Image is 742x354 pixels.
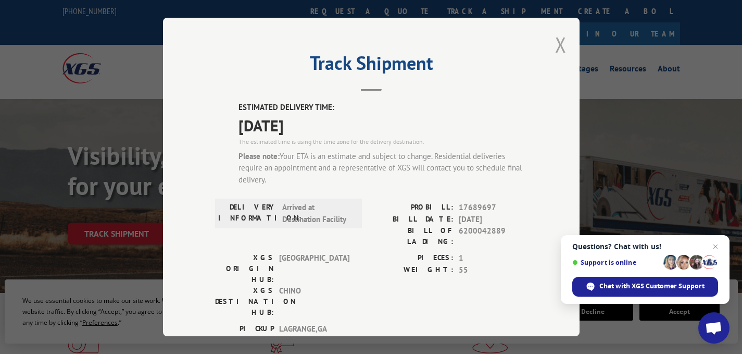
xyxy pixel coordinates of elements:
div: Your ETA is an estimate and subject to change. Residential deliveries require an appointment and ... [238,151,527,186]
span: [GEOGRAPHIC_DATA] [279,252,349,285]
span: 55 [459,264,527,276]
span: LAGRANGE , GA [279,323,349,345]
span: Chat with XGS Customer Support [599,282,705,291]
span: [DATE] [459,214,527,226]
label: PROBILL: [371,202,454,214]
label: DELIVERY INFORMATION: [218,202,277,225]
span: 1 [459,252,527,264]
div: The estimated time is using the time zone for the delivery destination. [238,137,527,147]
span: Arrived at Destination Facility [282,202,353,225]
span: CHINO [279,285,349,318]
h2: Track Shipment [215,56,527,76]
label: XGS DESTINATION HUB: [215,285,274,318]
div: Open chat [698,312,730,344]
span: Questions? Chat with us! [572,242,718,251]
button: Close modal [555,31,567,58]
label: WEIGHT: [371,264,454,276]
span: 17689697 [459,202,527,214]
span: Close chat [709,240,722,253]
div: Chat with XGS Customer Support [572,277,718,297]
strong: Please note: [238,151,280,161]
span: [DATE] [238,114,527,137]
label: ESTIMATED DELIVERY TIME: [238,102,527,114]
span: Support is online [572,259,660,266]
label: PIECES: [371,252,454,264]
label: XGS ORIGIN HUB: [215,252,274,285]
span: 6200042889 [459,225,527,247]
label: BILL OF LADING: [371,225,454,247]
label: PICKUP CITY: [215,323,274,345]
label: BILL DATE: [371,214,454,226]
